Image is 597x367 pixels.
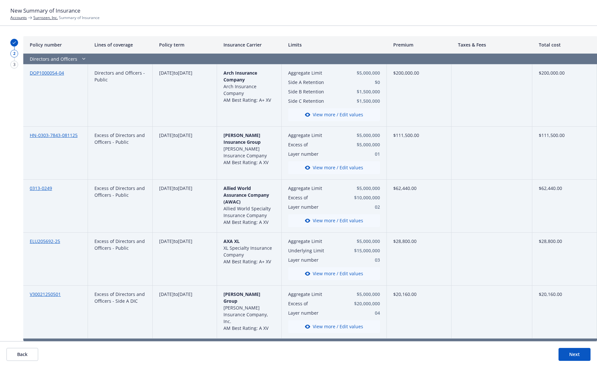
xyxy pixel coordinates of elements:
button: $5,000,000 [348,141,380,148]
button: Resize column [527,36,532,53]
button: Back [6,348,38,361]
div: 2 [10,50,18,58]
span: [DATE] [178,185,192,191]
div: $28,800.00 [387,233,451,286]
div: $200,000.00 [532,64,597,127]
div: $111,500.00 [387,127,451,180]
span: [DATE] [159,132,174,138]
span: Excess of [288,300,344,307]
div: Policy number [23,36,88,54]
h1: New Summary of Insurance [10,6,587,15]
button: 01 [348,151,380,157]
div: $62,440.00 [532,180,597,233]
button: Layer number [288,257,344,263]
button: $0 [348,79,380,86]
div: to [153,127,217,180]
button: Resize column [212,36,217,53]
button: Aggregate Limit [288,291,344,298]
span: [DATE] [159,238,174,244]
button: 02 [347,204,380,210]
button: Layer number [288,151,345,157]
div: Excess of Directors and Officers - Public [88,233,153,286]
div: $62,440.00 [387,180,451,233]
div: $20,160.00 [387,286,451,339]
button: View more / Edit values [288,267,380,280]
span: [PERSON_NAME] Group [223,291,260,304]
button: View more / Edit values [288,320,380,333]
button: Resize column [592,36,597,53]
div: to [153,180,217,233]
div: Lines of coverage [88,36,153,54]
button: Excess of [288,194,344,201]
button: Excess of [288,141,345,148]
span: Arch Insurance Company [223,83,256,96]
div: $200,000.00 [387,64,451,127]
button: $5,000,000 [347,238,380,245]
div: Excess of Directors and Officers - Public [88,127,153,180]
div: to [153,64,217,127]
div: 3 [10,61,18,68]
button: View more / Edit values [288,214,380,227]
button: View more / Edit values [288,161,380,174]
button: Side B Retention [288,88,345,95]
span: XL Specialty Insurance Company [223,245,272,258]
button: $20,000,000 [347,300,380,307]
div: Total cost [532,36,597,54]
button: Aggregate Limit [288,132,345,139]
div: Policy term [153,36,217,54]
span: Underlying Limit [288,247,344,254]
a: 0313-0249 [30,185,52,191]
button: 04 [347,309,380,316]
button: $10,000,000 [347,194,380,201]
a: Accounts [10,15,27,20]
span: $15,000,000 [347,247,380,254]
div: Directors and Officers [23,54,451,64]
div: Management Liability - EPL/FID [23,339,451,349]
div: to [153,286,217,339]
span: [PERSON_NAME] Insurance Company [223,146,267,159]
button: $5,000,000 [348,132,380,139]
span: [PERSON_NAME] Insurance Group [223,132,261,145]
div: Excess of Directors and Officers - Side A DIC [88,286,153,339]
button: Layer number [288,309,344,316]
span: [DATE] [178,132,192,138]
button: Layer number [288,204,344,210]
button: $5,000,000 [347,185,380,192]
button: Resize column [446,36,451,53]
button: Aggregate Limit [288,185,344,192]
div: $20,160.00 [532,286,597,339]
button: $5,000,000 [347,291,380,298]
span: AM Best Rating: A+ XV [223,258,271,265]
span: Allied World Assurance Company (AWAC) [223,185,269,205]
span: Allied World Specialty Insurance Company [223,205,271,218]
span: [DATE] [178,70,192,76]
button: 03 [347,257,380,263]
span: Side C Retention [288,98,345,104]
button: Resize column [382,36,387,53]
span: Summary of Insurance [33,15,100,20]
button: $1,500,000 [348,88,380,95]
button: Resize column [147,36,153,53]
button: Side A Retention [288,79,345,86]
span: Arch Insurance Company [223,70,257,83]
span: $1,500,000 [348,98,380,104]
span: AM Best Rating: A XV [223,325,268,331]
span: AM Best Rating: A+ XV [223,97,271,103]
a: Surrozen, Inc. [33,15,58,20]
